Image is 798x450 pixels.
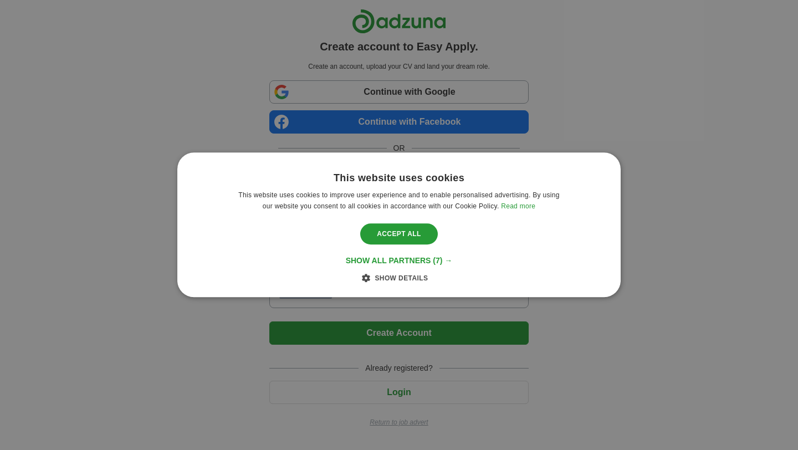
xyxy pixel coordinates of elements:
span: (7) → [433,257,452,265]
a: Read more, opens a new window [501,203,535,211]
span: This website uses cookies to improve user experience and to enable personalised advertising. By u... [238,192,559,211]
span: Show all partners [346,257,431,265]
div: Show all partners (7) → [346,256,453,266]
div: Accept all [360,223,438,244]
div: This website uses cookies [334,172,464,185]
span: Show details [375,275,428,283]
div: Show details [370,273,428,284]
div: Cookie consent dialog [177,152,621,297]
